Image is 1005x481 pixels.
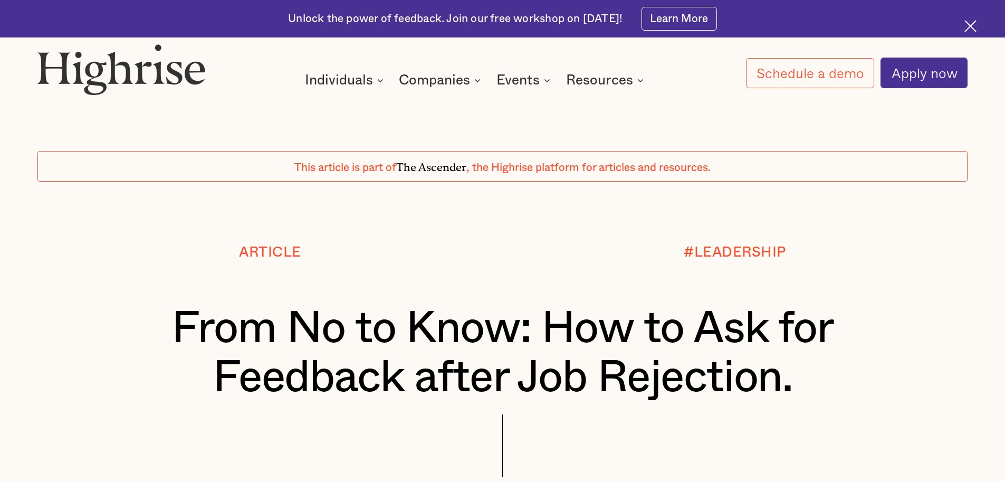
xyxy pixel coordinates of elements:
[964,20,977,32] img: Cross icon
[288,12,623,26] div: Unlock the power of feedback. Join our free workshop on [DATE]!
[746,58,875,88] a: Schedule a demo
[399,74,470,87] div: Companies
[566,74,633,87] div: Resources
[399,74,484,87] div: Companies
[305,74,373,87] div: Individuals
[294,162,396,173] span: This article is part of
[305,74,387,87] div: Individuals
[76,304,929,403] h1: From No to Know: How to Ask for Feedback after Job Rejection.
[239,244,301,260] div: Article
[37,44,205,95] img: Highrise logo
[642,7,717,31] a: Learn More
[496,74,540,87] div: Events
[880,58,968,88] a: Apply now
[566,74,647,87] div: Resources
[684,244,786,260] div: #LEADERSHIP
[396,158,466,171] span: The Ascender
[466,162,711,173] span: , the Highrise platform for articles and resources.
[496,74,553,87] div: Events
